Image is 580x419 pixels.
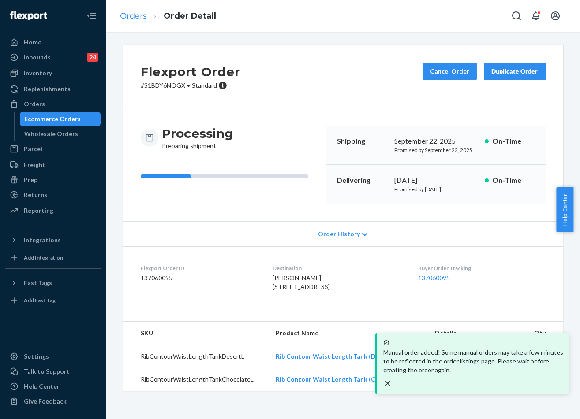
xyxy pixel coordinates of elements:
[5,173,101,187] a: Prep
[24,297,56,304] div: Add Fast Tag
[394,136,478,146] div: September 22, 2025
[24,38,41,47] div: Home
[24,206,53,215] div: Reporting
[5,35,101,49] a: Home
[123,345,269,368] td: RibContourWaistLengthTankDesertL
[394,175,478,185] div: [DATE]
[5,66,101,80] a: Inventory
[5,364,101,378] a: Talk to Support
[162,126,233,150] div: Preparing shipment
[123,368,269,391] td: RibContourWaistLengthTankChocolateL
[5,188,101,202] a: Returns
[383,379,392,388] svg: close toast
[5,158,101,172] a: Freight
[20,127,101,141] a: Wholesale Orders
[192,82,217,89] span: Standard
[164,11,216,21] a: Order Detail
[5,50,101,64] a: Inbounds24
[273,274,330,290] span: [PERSON_NAME] [STREET_ADDRESS]
[5,251,101,265] a: Add Integration
[383,348,563,375] p: Manual order added! Some manual orders may take a few minutes to be reflected in the order listin...
[87,53,98,62] div: 24
[273,264,404,272] dt: Destination
[83,7,101,25] button: Close Navigation
[318,230,360,238] span: Order History
[556,187,573,232] button: Help Center
[123,322,269,345] th: SKU
[24,53,51,62] div: Inbounds
[24,236,61,245] div: Integrations
[141,63,240,81] h2: Flexport Order
[5,97,101,111] a: Orders
[5,293,101,308] a: Add Fast Tag
[5,394,101,408] button: Give Feedback
[162,126,233,141] h3: Processing
[24,115,81,123] div: Ecommerce Orders
[24,130,78,138] div: Wholesale Orders
[546,7,564,25] button: Open account menu
[141,264,258,272] dt: Flexport Order ID
[492,136,535,146] p: On-Time
[5,142,101,156] a: Parcel
[5,379,101,393] a: Help Center
[276,375,412,383] a: Rib Contour Waist Length Tank (Chocolate / L)
[24,175,37,184] div: Prep
[492,175,535,185] p: On-Time
[394,146,478,154] p: Promised by September 22, 2025
[24,367,70,376] div: Talk to Support
[508,7,525,25] button: Open Search Box
[24,145,42,153] div: Parcel
[24,352,49,361] div: Settings
[187,82,190,89] span: •
[269,322,428,345] th: Product Name
[10,11,47,20] img: Flexport logo
[423,63,477,80] button: Cancel Order
[418,274,450,282] a: 137060095
[120,11,147,21] a: Orders
[5,82,101,96] a: Replenishments
[24,190,47,199] div: Returns
[5,233,101,247] button: Integrations
[525,322,563,345] th: Qty
[24,278,52,287] div: Fast Tags
[24,160,45,169] div: Freight
[141,81,240,90] p: # S1BDY6NOGX
[484,63,546,80] button: Duplicate Order
[491,67,538,76] div: Duplicate Order
[337,136,387,146] p: Shipping
[394,185,478,193] p: Promised by [DATE]
[24,100,45,108] div: Orders
[20,112,101,126] a: Ecommerce Orders
[24,382,60,391] div: Help Center
[276,352,402,360] a: Rib Contour Waist Length Tank (Desert / L)
[24,85,71,93] div: Replenishments
[5,204,101,218] a: Reporting
[113,3,223,29] ol: breadcrumbs
[428,322,525,345] th: Details
[24,397,67,406] div: Give Feedback
[141,274,258,282] dd: 137060095
[24,69,52,78] div: Inventory
[5,349,101,363] a: Settings
[5,276,101,290] button: Fast Tags
[24,254,63,261] div: Add Integration
[337,175,387,185] p: Delivering
[527,7,545,25] button: Open notifications
[418,264,545,272] dt: Buyer Order Tracking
